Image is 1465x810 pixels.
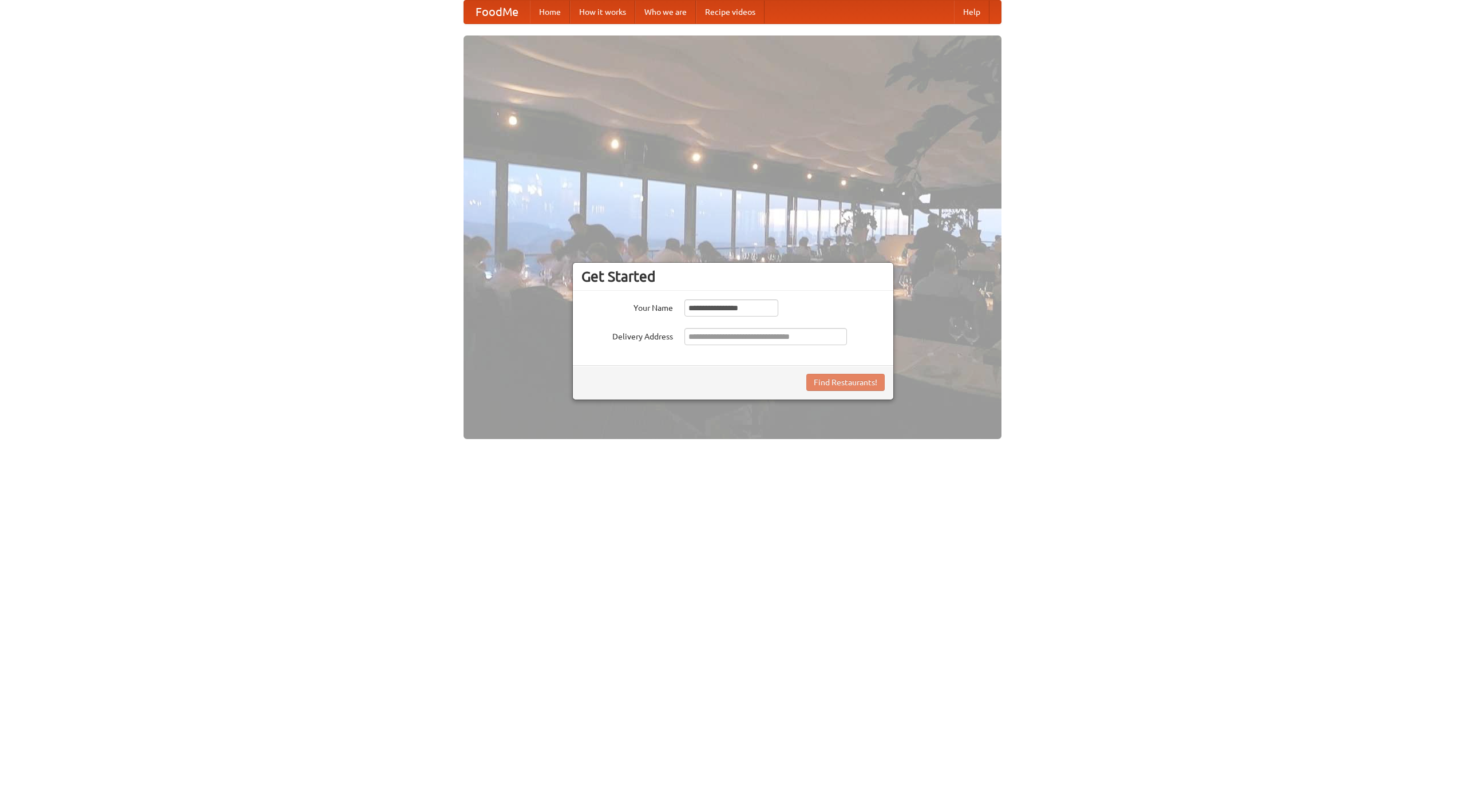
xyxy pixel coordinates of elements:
button: Find Restaurants! [806,374,885,391]
a: Home [530,1,570,23]
label: Delivery Address [581,328,673,342]
a: Who we are [635,1,696,23]
a: Help [954,1,989,23]
label: Your Name [581,299,673,314]
h3: Get Started [581,268,885,285]
a: FoodMe [464,1,530,23]
a: Recipe videos [696,1,765,23]
a: How it works [570,1,635,23]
